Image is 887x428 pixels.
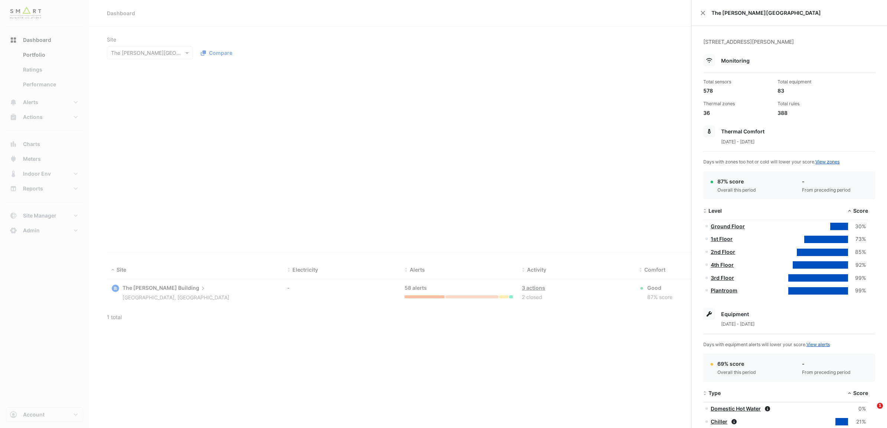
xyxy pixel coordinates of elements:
a: 4th Floor [711,262,734,268]
a: View zones [815,159,839,165]
span: Thermal Comfort [721,128,765,135]
a: 3rd Floor [711,275,734,281]
div: Total equipment [778,79,846,85]
a: 2nd Floor [711,249,735,255]
div: Total rules [778,100,846,107]
a: Ground Floor [711,223,745,229]
a: Plantroom [711,287,737,293]
span: Monitoring [721,57,750,64]
span: [DATE] - [DATE] [721,321,755,327]
div: 388 [778,109,846,117]
span: Score [853,208,868,214]
span: Level [708,208,722,214]
span: [DATE] - [DATE] [721,139,755,145]
div: Thermal zones [703,100,772,107]
div: 578 [703,87,772,94]
div: 69% score [717,360,756,368]
a: Chiller [711,418,727,425]
span: Type [708,390,721,396]
div: 83 [778,87,846,94]
span: The [PERSON_NAME][GEOGRAPHIC_DATA] [711,9,878,17]
span: Days with zones too hot or cold will lower your score. [703,159,839,165]
div: [STREET_ADDRESS][PERSON_NAME] [703,38,875,54]
div: 30% [848,222,866,231]
span: Days with equipment alerts will lower your score. [703,342,830,347]
div: 21% [848,418,866,426]
div: Overall this period [717,369,756,376]
span: Score [853,390,868,396]
div: 73% [848,235,866,243]
div: 85% [848,248,866,256]
div: - [802,360,851,368]
a: 1st Floor [711,236,733,242]
div: 36 [703,109,772,117]
div: 99% [848,274,866,282]
div: 92% [848,261,866,269]
div: Overall this period [717,187,756,193]
span: Equipment [721,311,749,317]
div: From preceding period [802,187,851,193]
div: 0% [848,405,866,413]
a: View alerts [806,342,830,347]
div: From preceding period [802,369,851,376]
div: 87% score [717,177,756,185]
div: 99% [848,286,866,295]
div: - [802,177,851,185]
iframe: Intercom live chat [862,403,880,421]
span: 1 [877,403,883,409]
button: Close [700,10,706,16]
a: Domestic Hot Water [711,405,761,412]
div: Total sensors [703,79,772,85]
